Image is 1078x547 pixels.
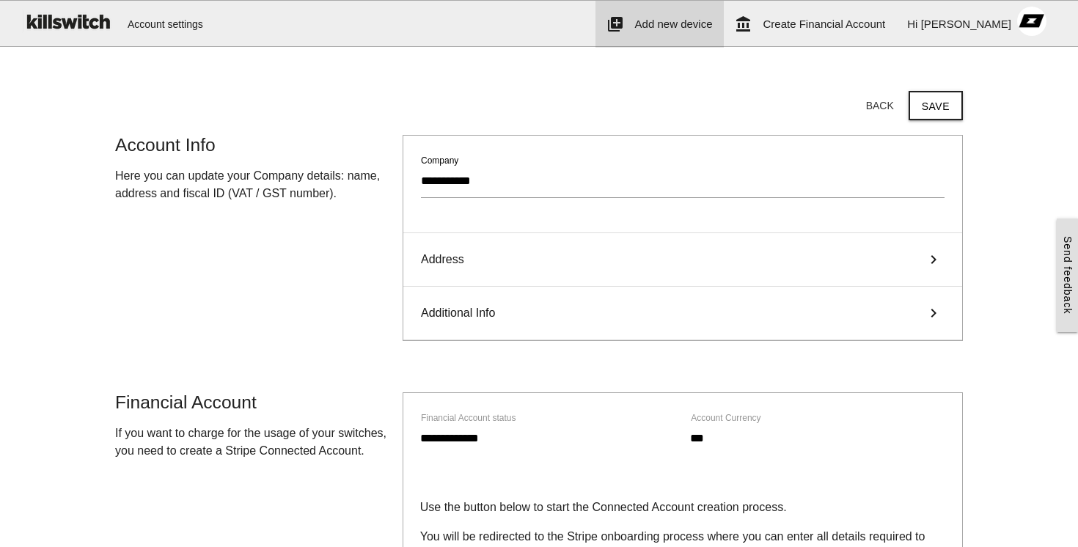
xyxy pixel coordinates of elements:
span: Create Financial Account [763,18,886,30]
label: Account Currency [691,411,760,425]
p: Here you can update your Company details: name, address and fiscal ID (VAT / GST number). [115,167,388,202]
span: Account settings [128,1,203,48]
i: keyboard_arrow_right [923,304,945,322]
label: Financial Account status [421,411,516,425]
button: Back [854,92,906,119]
span: Hi [907,18,917,30]
a: Send feedback [1057,219,1078,331]
i: keyboard_arrow_right [923,251,945,268]
i: account_balance [735,1,752,48]
p: If you want to charge for the usage of your switches, you need to create a Stripe Connected Account. [115,425,388,460]
span: Additional Info [421,304,495,322]
span: Address [421,251,464,268]
label: Company [421,154,458,167]
span: Account Info [115,135,216,155]
p: Use the button below to start the Connected Account creation process. [420,499,946,516]
i: add_to_photos [606,1,624,48]
span: Add new device [635,18,713,30]
button: Save [909,91,963,120]
img: ACg8ocLA78LjqayBdsCs5Egixl1M0V-PfYQk6LH8wPUUXpkn_Ih3Rw4=s96-c [1011,1,1052,42]
img: ks-logo-black-160-b.png [22,1,113,42]
span: Financial Account [115,392,257,412]
span: [PERSON_NAME] [921,18,1011,30]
